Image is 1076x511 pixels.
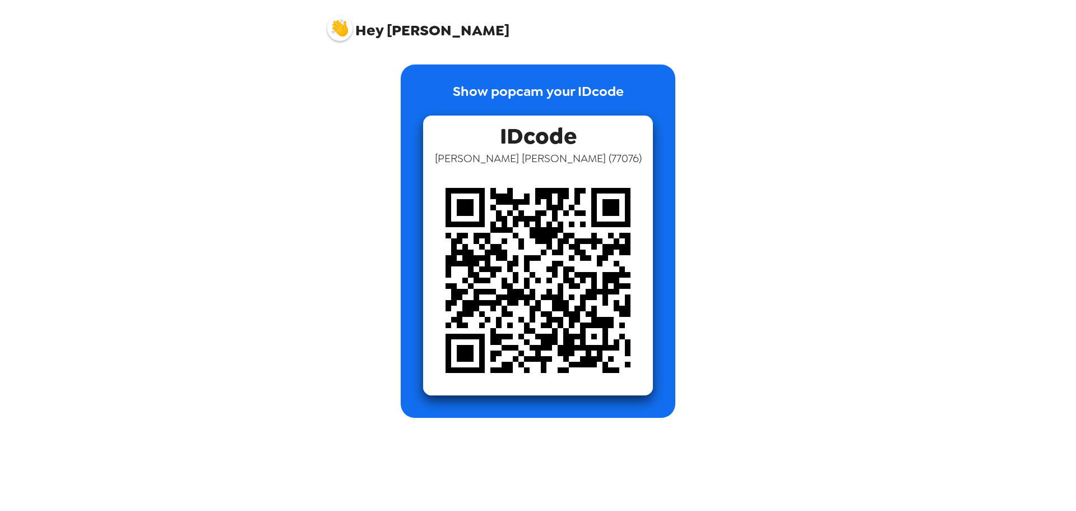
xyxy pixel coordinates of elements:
[327,16,353,41] img: profile pic
[453,81,624,116] p: Show popcam your IDcode
[500,116,577,151] span: IDcode
[423,165,653,395] img: qr code
[355,20,383,40] span: Hey
[435,151,642,165] span: [PERSON_NAME] [PERSON_NAME] ( 77076 )
[327,10,509,38] span: [PERSON_NAME]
